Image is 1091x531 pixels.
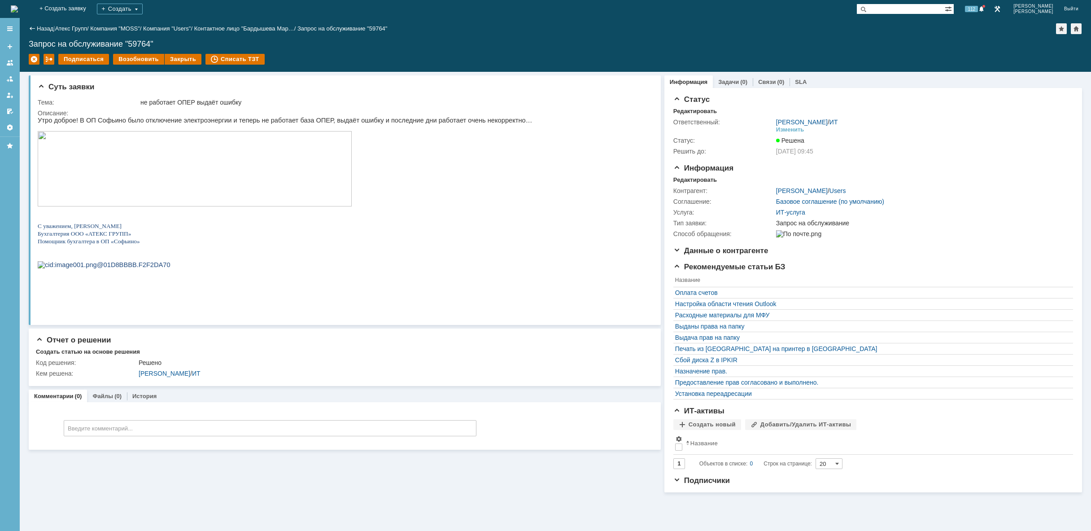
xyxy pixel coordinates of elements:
a: Контактное лицо "Бардышева Мар… [194,25,294,32]
a: Задачи [718,79,739,85]
div: Сделать домашней страницей [1071,23,1082,34]
div: Удалить [29,54,39,65]
a: Компания "Users" [143,25,191,32]
div: Соглашение: [673,198,774,205]
a: Мои согласования [3,104,17,118]
a: [PERSON_NAME] [776,118,828,126]
div: Добавить в избранное [1056,23,1067,34]
div: Тип заявки: [673,219,774,227]
div: Создать статью на основе решения [36,348,140,355]
div: Ответственный: [673,118,774,126]
a: SLA [795,79,807,85]
div: (0) [75,393,82,399]
div: Настройка области чтения Outlook [675,300,1067,307]
div: 0 [750,458,753,469]
th: Название [673,275,1069,287]
a: Настройки [3,120,17,135]
a: ИТ-услуга [776,209,805,216]
a: Заявки в моей ответственности [3,72,17,86]
div: Контрагент: [673,187,774,194]
div: Описание: [38,110,647,117]
div: Запрос на обслуживание "59764" [29,39,1082,48]
a: ИТ [192,370,201,377]
span: [PERSON_NAME] [1013,4,1053,9]
span: Данные о контрагенте [673,246,768,255]
a: Установка переадресации [675,390,1067,397]
div: не работает ОПЕР выдаёт ошибку [140,99,646,106]
a: Назначение прав. [675,368,1067,375]
a: Users [829,187,846,194]
a: Оплата счетов [675,289,1067,296]
span: 112 [965,6,978,12]
span: Настройки [675,435,682,443]
img: По почте.png [776,230,821,237]
a: [PERSON_NAME] [139,370,190,377]
div: Решить до: [673,148,774,155]
div: Решено [139,359,646,366]
a: Сбой диска Z в IPKIR [675,356,1067,364]
th: Название [684,434,1069,455]
div: Запрос на обслуживание "59764" [297,25,388,32]
span: Решена [776,137,804,144]
span: ИТ-активы [673,407,724,415]
div: Создать [97,4,143,14]
div: Кем решена: [36,370,137,377]
a: Создать заявку [3,39,17,54]
span: [DATE] 09:45 [776,148,813,155]
a: История [132,393,157,399]
div: / [55,25,91,32]
span: Статус [673,95,710,104]
span: Расширенный поиск [945,4,954,13]
div: Изменить [776,126,804,133]
span: Суть заявки [38,83,94,91]
div: Способ обращения: [673,230,774,237]
div: Запрос на обслуживание [776,219,1067,227]
div: | [53,25,55,31]
div: (0) [114,393,122,399]
span: Объектов в списке: [699,461,747,467]
div: Название [690,440,718,447]
span: Информация [673,164,733,172]
div: Статус: [673,137,774,144]
div: (0) [740,79,747,85]
div: / [776,187,846,194]
a: Перейти на домашнюю страницу [11,5,18,13]
a: Расходные материалы для МФУ [675,312,1067,319]
a: Файлы [92,393,113,399]
img: logo [11,5,18,13]
a: Мои заявки [3,88,17,102]
a: [PERSON_NAME] [776,187,828,194]
a: Компания "MOSS" [90,25,140,32]
span: Отчет о решении [36,336,111,344]
a: Выдача прав на папку [675,334,1067,341]
span: Подписчики [673,476,730,485]
a: ИТ [829,118,838,126]
a: Назад [37,25,53,32]
div: / [194,25,297,32]
div: (0) [777,79,784,85]
a: Заявки на командах [3,56,17,70]
span: [PERSON_NAME] [1013,9,1053,14]
div: Код решения: [36,359,137,366]
div: Тема: [38,99,139,106]
div: Печать из [GEOGRAPHIC_DATA] на принтер в [GEOGRAPHIC_DATA] [675,345,1067,352]
div: Услуга: [673,209,774,216]
a: Базовое соглашение (по умолчанию) [776,198,884,205]
div: / [90,25,143,32]
div: / [143,25,194,32]
div: Редактировать [673,176,717,184]
a: Предоставление прав согласовано и выполнено. [675,379,1067,386]
span: Рекомендуемые статьи БЗ [673,263,786,271]
div: Работа с массовостью [44,54,54,65]
a: Связи [758,79,776,85]
div: Редактировать [673,108,717,115]
a: Выданы права на папку [675,323,1067,330]
i: Строк на странице: [699,458,812,469]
